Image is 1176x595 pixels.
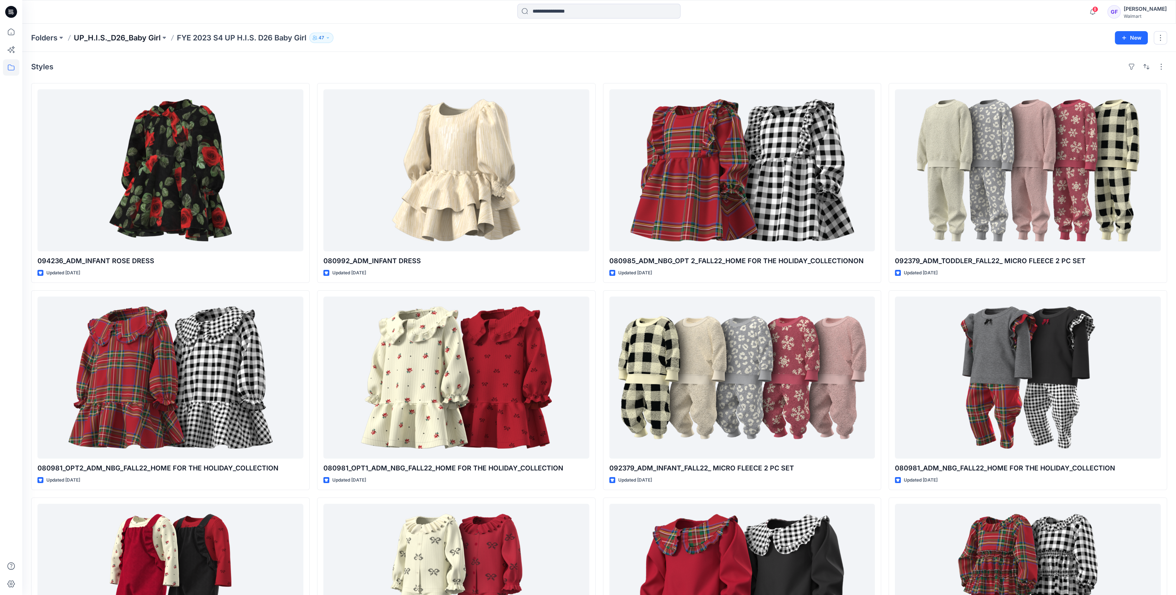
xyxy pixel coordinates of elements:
a: 080981_OPT2_ADM_NBG_FALL22_HOME FOR THE HOLIDAY_COLLECTION [37,297,303,459]
p: Updated [DATE] [46,269,80,277]
p: Updated [DATE] [618,269,652,277]
button: 47 [309,33,333,43]
p: Updated [DATE] [332,269,366,277]
a: 080985_ADM_NBG_OPT 2_FALL22_HOME FOR THE HOLIDAY_COLLECTIONON [609,89,875,251]
div: Walmart [1124,13,1167,19]
p: 092379_ADM_TODDLER_FALL22_ MICRO FLEECE 2 PC SET [895,256,1161,266]
a: 080981_ADM_NBG_FALL22_HOME FOR THE HOLIDAY_COLLECTION [895,297,1161,459]
p: FYE 2023 S4 UP H.I.S. D26 Baby Girl [177,33,306,43]
p: Updated [DATE] [46,476,80,484]
p: Updated [DATE] [904,269,938,277]
a: 092379_ADM_INFANT_FALL22_ MICRO FLEECE 2 PC SET [609,297,875,459]
p: 094236_ADM_INFANT ROSE DRESS [37,256,303,266]
div: [PERSON_NAME] [1124,4,1167,13]
p: 080981_ADM_NBG_FALL22_HOME FOR THE HOLIDAY_COLLECTION [895,463,1161,473]
p: 080985_ADM_NBG_OPT 2_FALL22_HOME FOR THE HOLIDAY_COLLECTIONON [609,256,875,266]
div: GF [1107,5,1121,19]
a: UP_H.I.S._D26_Baby Girl [74,33,161,43]
a: 094236_ADM_INFANT ROSE DRESS [37,89,303,251]
p: 080981_OPT1_ADM_NBG_FALL22_HOME FOR THE HOLIDAY_COLLECTION [323,463,589,473]
button: New [1115,31,1148,44]
p: Updated [DATE] [904,476,938,484]
a: 080981_OPT1_ADM_NBG_FALL22_HOME FOR THE HOLIDAY_COLLECTION [323,297,589,459]
p: 092379_ADM_INFANT_FALL22_ MICRO FLEECE 2 PC SET [609,463,875,473]
p: Updated [DATE] [332,476,366,484]
h4: Styles [31,62,53,71]
a: Folders [31,33,57,43]
p: Updated [DATE] [618,476,652,484]
p: 080981_OPT2_ADM_NBG_FALL22_HOME FOR THE HOLIDAY_COLLECTION [37,463,303,473]
span: 8 [1092,6,1098,12]
a: 092379_ADM_TODDLER_FALL22_ MICRO FLEECE 2 PC SET [895,89,1161,251]
p: 47 [319,34,324,42]
p: 080992_ADM_INFANT DRESS [323,256,589,266]
a: 080992_ADM_INFANT DRESS [323,89,589,251]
